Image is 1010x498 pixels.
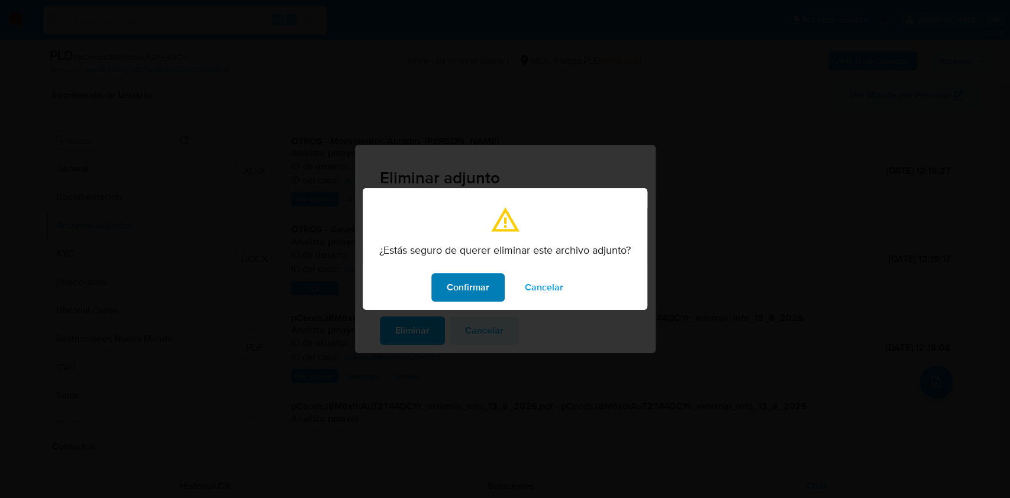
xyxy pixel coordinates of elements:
span: Confirmar [447,274,489,300]
p: ¿Estás seguro de querer eliminar este archivo adjunto? [379,244,631,257]
button: modal_confirmation.cancel [509,273,579,302]
div: modal_confirmation.title [363,188,647,310]
button: modal_confirmation.confirm [431,273,505,302]
span: Cancelar [525,274,563,300]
